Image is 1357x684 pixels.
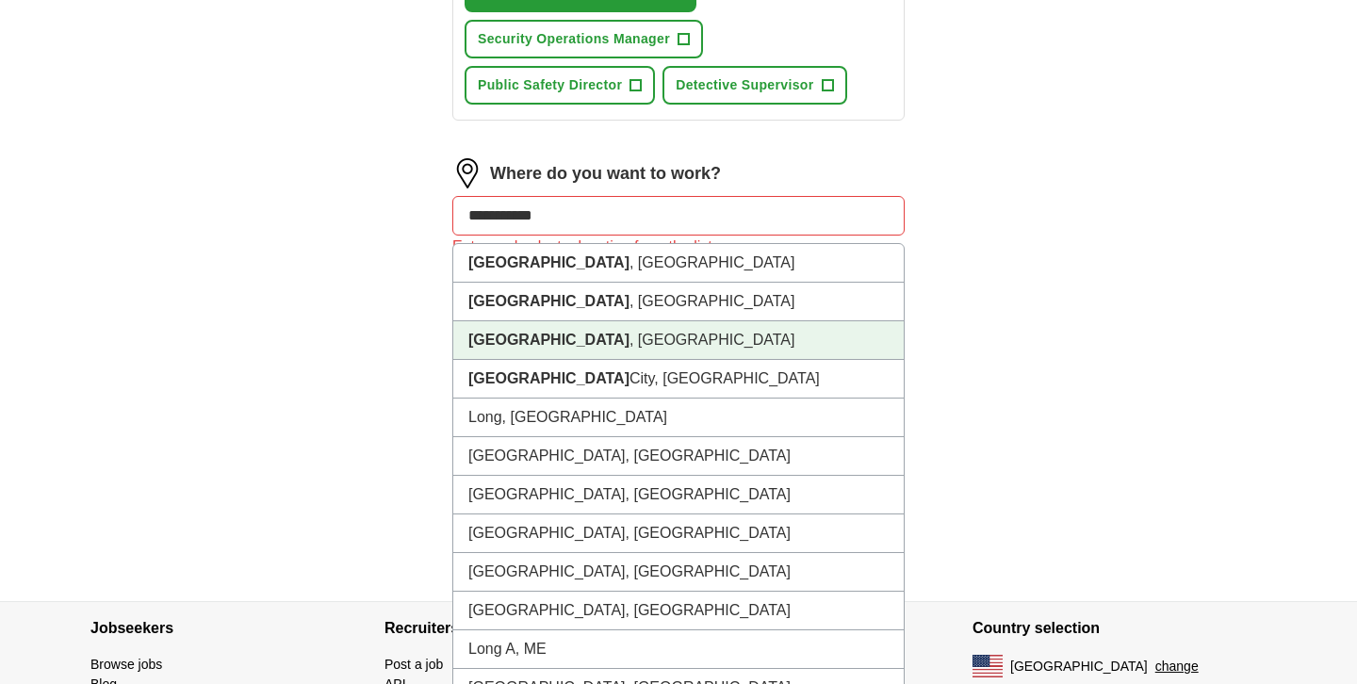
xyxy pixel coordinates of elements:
li: Long A, ME [453,630,904,669]
li: , [GEOGRAPHIC_DATA] [453,321,904,360]
span: Security Operations Manager [478,29,670,49]
strong: [GEOGRAPHIC_DATA] [468,332,629,348]
strong: [GEOGRAPHIC_DATA] [468,370,629,386]
a: Browse jobs [90,657,162,672]
li: [GEOGRAPHIC_DATA], [GEOGRAPHIC_DATA] [453,592,904,630]
li: City, [GEOGRAPHIC_DATA] [453,360,904,399]
button: Security Operations Manager [465,20,703,58]
span: Detective Supervisor [676,75,813,95]
li: , [GEOGRAPHIC_DATA] [453,283,904,321]
a: Post a job [384,657,443,672]
span: [GEOGRAPHIC_DATA] [1010,657,1148,676]
strong: [GEOGRAPHIC_DATA] [468,254,629,270]
li: [GEOGRAPHIC_DATA], [GEOGRAPHIC_DATA] [453,514,904,553]
div: Enter and select a location from the list [452,236,905,258]
button: change [1155,657,1199,676]
img: location.png [452,158,482,188]
img: US flag [973,655,1003,677]
button: Detective Supervisor [662,66,846,105]
span: Public Safety Director [478,75,622,95]
li: [GEOGRAPHIC_DATA], [GEOGRAPHIC_DATA] [453,553,904,592]
li: Long, [GEOGRAPHIC_DATA] [453,399,904,437]
strong: [GEOGRAPHIC_DATA] [468,293,629,309]
button: Public Safety Director [465,66,655,105]
h4: Country selection [973,602,1267,655]
li: , [GEOGRAPHIC_DATA] [453,244,904,283]
li: [GEOGRAPHIC_DATA], [GEOGRAPHIC_DATA] [453,437,904,476]
label: Where do you want to work? [490,161,721,187]
li: [GEOGRAPHIC_DATA], [GEOGRAPHIC_DATA] [453,476,904,514]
